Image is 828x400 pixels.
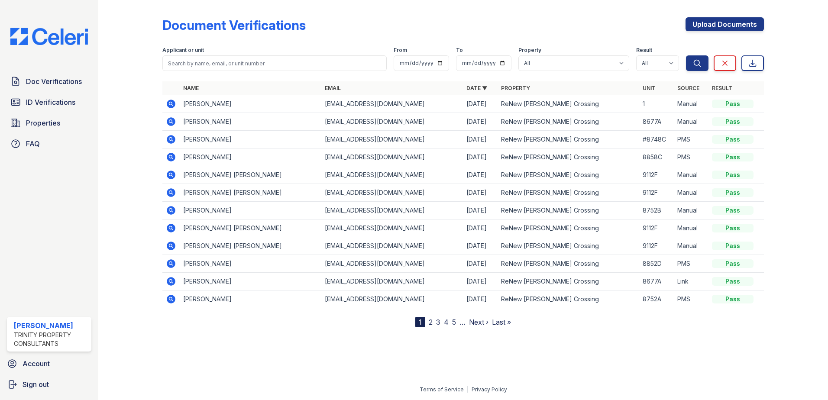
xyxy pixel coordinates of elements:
span: Doc Verifications [26,76,82,87]
td: [EMAIL_ADDRESS][DOMAIN_NAME] [321,219,463,237]
a: 4 [444,318,449,326]
label: From [394,47,407,54]
td: 1 [639,95,674,113]
td: [PERSON_NAME] [PERSON_NAME] [180,166,321,184]
a: Last » [492,318,511,326]
div: Pass [712,295,754,303]
td: [DATE] [463,237,498,255]
a: Source [677,85,699,91]
td: [EMAIL_ADDRESS][DOMAIN_NAME] [321,113,463,131]
td: [EMAIL_ADDRESS][DOMAIN_NAME] [321,184,463,202]
div: Document Verifications [162,17,306,33]
a: Properties [7,114,91,132]
span: Sign out [23,379,49,390]
div: Pass [712,188,754,197]
a: 2 [429,318,433,326]
a: Account [3,355,95,372]
td: ReNew [PERSON_NAME] Crossing [498,113,639,131]
a: Upload Documents [686,17,764,31]
a: ID Verifications [7,94,91,111]
td: [EMAIL_ADDRESS][DOMAIN_NAME] [321,148,463,166]
div: Pass [712,117,754,126]
a: Unit [643,85,656,91]
td: [EMAIL_ADDRESS][DOMAIN_NAME] [321,273,463,290]
td: Manual [674,166,708,184]
td: 8858C [639,148,674,166]
a: FAQ [7,135,91,152]
a: 5 [452,318,456,326]
td: [PERSON_NAME] [PERSON_NAME] [180,219,321,237]
td: 8677A [639,273,674,290]
td: [PERSON_NAME] [180,148,321,166]
td: ReNew [PERSON_NAME] Crossing [498,237,639,255]
a: Email [325,85,341,91]
a: Next › [469,318,488,326]
td: 9112F [639,166,674,184]
td: Link [674,273,708,290]
td: [DATE] [463,273,498,290]
td: [DATE] [463,166,498,184]
td: [DATE] [463,290,498,308]
span: Properties [26,118,60,128]
label: Property [518,47,541,54]
td: [PERSON_NAME] [180,273,321,290]
td: ReNew [PERSON_NAME] Crossing [498,202,639,219]
td: [DATE] [463,184,498,202]
td: ReNew [PERSON_NAME] Crossing [498,273,639,290]
td: 8852D [639,255,674,273]
div: Pass [712,224,754,232]
div: Pass [712,153,754,161]
td: PMS [674,131,708,148]
button: Sign out [3,376,95,393]
td: Manual [674,184,708,202]
td: [EMAIL_ADDRESS][DOMAIN_NAME] [321,166,463,184]
td: 8752A [639,290,674,308]
td: 9112F [639,184,674,202]
a: Property [501,85,530,91]
td: [DATE] [463,113,498,131]
td: [DATE] [463,219,498,237]
td: [PERSON_NAME] [180,202,321,219]
td: PMS [674,255,708,273]
td: PMS [674,290,708,308]
a: 3 [436,318,440,326]
span: FAQ [26,139,40,149]
label: Applicant or unit [162,47,204,54]
div: Pass [712,135,754,144]
span: … [459,317,466,327]
td: 8677A [639,113,674,131]
span: Account [23,358,50,369]
td: [DATE] [463,95,498,113]
td: [EMAIL_ADDRESS][DOMAIN_NAME] [321,255,463,273]
a: Result [712,85,732,91]
td: Manual [674,219,708,237]
td: [PERSON_NAME] [PERSON_NAME] [180,237,321,255]
div: 1 [415,317,425,327]
div: Trinity Property Consultants [14,331,88,348]
td: [PERSON_NAME] [180,131,321,148]
td: ReNew [PERSON_NAME] Crossing [498,148,639,166]
td: [DATE] [463,255,498,273]
img: CE_Logo_Blue-a8612792a0a2168367f1c8372b55b34899dd931a85d93a1a3d3e32e68fde9ad4.png [3,28,95,45]
td: ReNew [PERSON_NAME] Crossing [498,219,639,237]
label: Result [636,47,652,54]
td: ReNew [PERSON_NAME] Crossing [498,290,639,308]
td: [PERSON_NAME] [180,95,321,113]
a: Date ▼ [466,85,487,91]
td: 9112F [639,237,674,255]
td: ReNew [PERSON_NAME] Crossing [498,95,639,113]
td: ReNew [PERSON_NAME] Crossing [498,255,639,273]
td: [PERSON_NAME] [180,255,321,273]
input: Search by name, email, or unit number [162,55,387,71]
td: ReNew [PERSON_NAME] Crossing [498,131,639,148]
a: Privacy Policy [472,386,507,393]
td: 9112F [639,219,674,237]
td: PMS [674,148,708,166]
td: [EMAIL_ADDRESS][DOMAIN_NAME] [321,237,463,255]
td: Manual [674,113,708,131]
td: Manual [674,95,708,113]
a: Terms of Service [420,386,464,393]
td: ReNew [PERSON_NAME] Crossing [498,166,639,184]
td: [EMAIL_ADDRESS][DOMAIN_NAME] [321,202,463,219]
td: [DATE] [463,202,498,219]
